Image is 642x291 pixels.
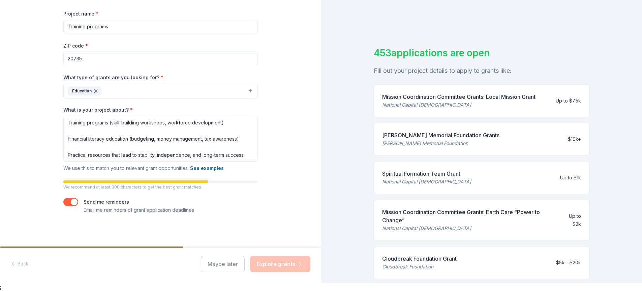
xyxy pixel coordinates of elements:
[63,74,163,81] label: What type of grants are you looking for?
[63,107,133,113] label: What is your project about?
[382,208,555,224] div: Mission Coordination Committee Grants: Earth Care “Power to Change”
[560,174,581,182] div: Up to $1k
[84,206,194,214] p: Email me reminders of grant application deadlines
[568,135,581,143] div: $10k+
[374,46,589,60] div: 453 applications are open
[63,84,257,98] button: Education
[63,165,224,171] span: We use this to match you to relevant grant opportunities.
[556,97,581,105] div: Up to $7.5k
[84,199,129,205] label: Send me reminders
[382,255,457,263] div: Cloudbreak Foundation Grant
[556,259,581,267] div: $5k – $20k
[382,263,457,271] div: Cloudbreak Foundation
[560,212,581,228] div: Up to $2k
[63,116,257,162] textarea: Training programs (skill-building workshops, workforce development) Financial literacy education ...
[374,65,589,76] div: Fill out your project details to apply to grants like:
[382,93,536,101] div: Mission Coordination Committee Grants: Local Mission Grant
[382,224,555,232] div: National Capital [DEMOGRAPHIC_DATA]
[382,139,499,147] div: [PERSON_NAME] Memorial Foundation
[63,42,88,49] label: ZIP code
[63,52,257,65] input: 12345 (U.S. only)
[382,178,471,186] div: National Capital [DEMOGRAPHIC_DATA]
[382,101,536,109] div: National Capital [DEMOGRAPHIC_DATA]
[68,87,101,95] div: Education
[382,170,471,178] div: Spiritual Formation Team Grant
[190,164,224,172] button: See examples
[63,20,257,33] input: After school program
[63,10,98,17] label: Project name
[382,131,499,139] div: [PERSON_NAME] Memorial Foundation Grants
[63,184,257,190] p: We recommend at least 300 characters to get the best grant matches.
